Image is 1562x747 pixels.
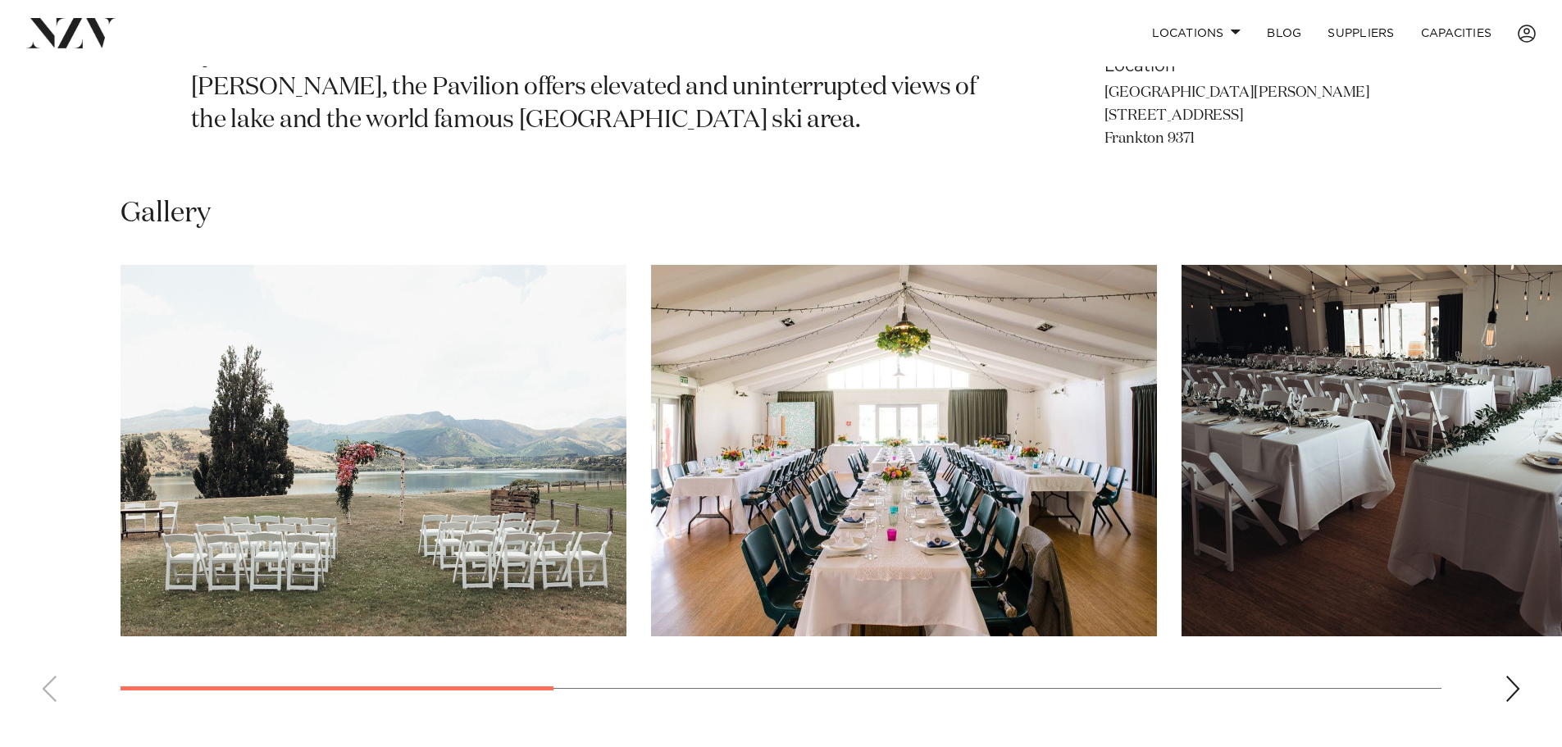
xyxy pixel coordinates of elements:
[121,265,626,636] swiper-slide: 1 / 8
[1314,16,1407,51] a: SUPPLIERS
[1104,82,1372,151] p: [GEOGRAPHIC_DATA][PERSON_NAME] [STREET_ADDRESS] Frankton 9371
[1104,54,1372,79] h6: Location
[1408,16,1505,51] a: Capacities
[1139,16,1254,51] a: Locations
[26,18,116,48] img: nzv-logo.png
[1254,16,1314,51] a: BLOG
[121,195,211,232] h2: Gallery
[651,265,1157,636] swiper-slide: 2 / 8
